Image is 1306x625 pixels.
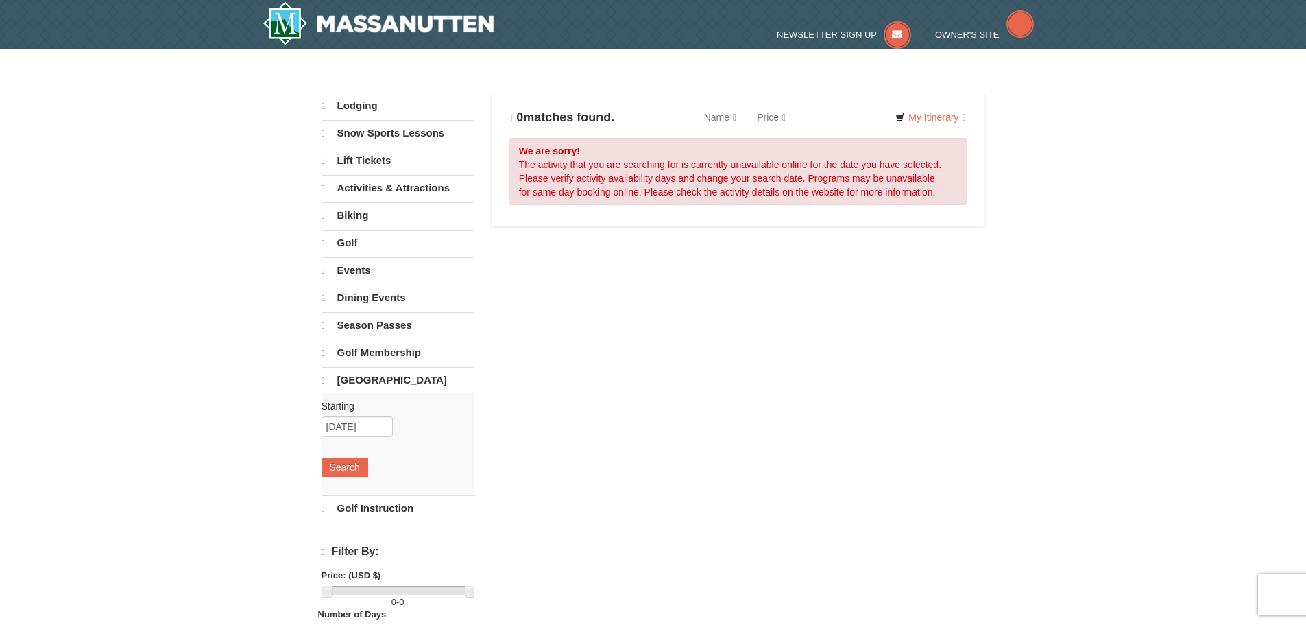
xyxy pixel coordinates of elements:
[777,30,911,40] a: Newsletter Sign Up
[322,595,474,609] label: -
[322,175,474,201] a: Activities & Attractions
[322,312,474,338] a: Season Passes
[509,110,615,125] h4: matches found.
[322,495,474,521] a: Golf Instruction
[509,138,968,205] div: The activity that you are searching for is currently unavailable online for the date you have sel...
[322,148,474,174] a: Lift Tickets
[694,104,747,131] a: Name
[886,107,974,128] a: My Itinerary
[519,145,580,156] strong: We are sorry!
[322,93,474,119] a: Lodging
[322,257,474,283] a: Events
[318,609,387,620] strong: Number of Days
[322,340,474,366] a: Golf Membership
[322,458,368,477] button: Search
[935,30,1000,40] span: Owner's Site
[263,1,494,45] a: Massanutten Resort
[322,545,474,558] h4: Filter By:
[322,202,474,228] a: Biking
[322,399,464,413] label: Starting
[399,597,404,607] span: 0
[322,285,474,311] a: Dining Events
[322,367,474,393] a: [GEOGRAPHIC_DATA]
[322,230,474,256] a: Golf
[322,570,381,580] strong: Price: (USD $)
[516,110,523,124] span: 0
[391,597,396,607] span: 0
[777,30,877,40] span: Newsletter Sign Up
[263,1,494,45] img: Massanutten Resort Logo
[747,104,796,131] a: Price
[322,120,474,146] a: Snow Sports Lessons
[935,30,1034,40] a: Owner's Site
